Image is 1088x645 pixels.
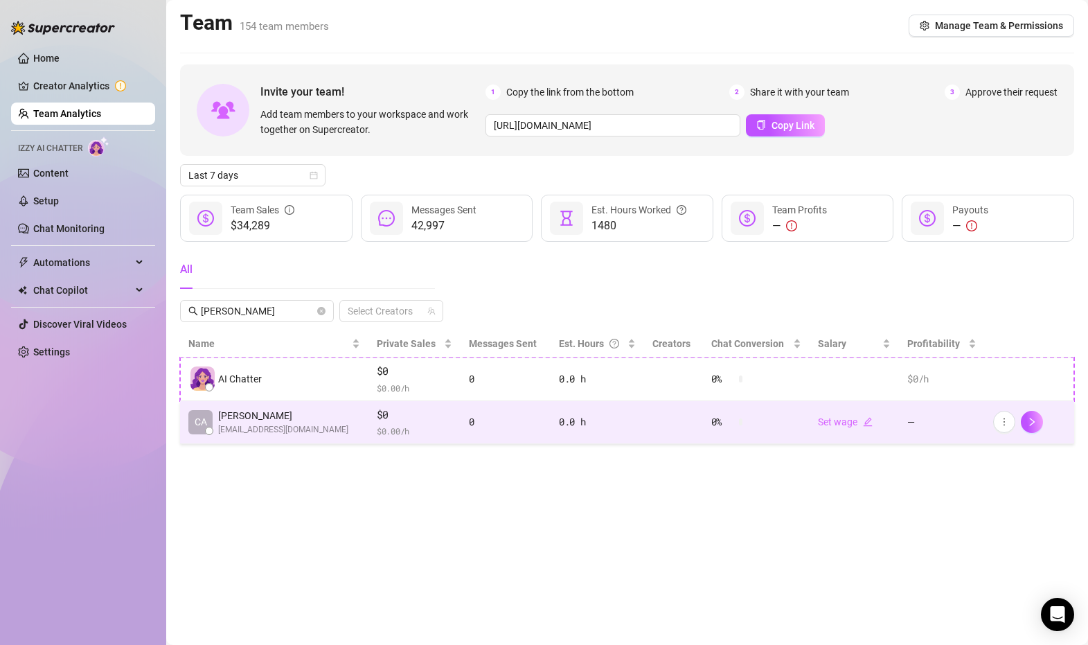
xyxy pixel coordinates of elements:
span: Payouts [952,204,988,215]
th: Creators [644,330,702,357]
span: info-circle [285,202,294,218]
span: $0 [377,363,452,380]
span: Copy the link from the bottom [506,85,634,100]
span: team [427,307,436,315]
span: 1480 [591,218,686,234]
span: Last 7 days [188,165,317,186]
div: Est. Hours [559,336,625,351]
span: message [378,210,395,227]
button: Copy Link [746,114,825,136]
img: logo-BBDzfeDw.svg [11,21,115,35]
span: edit [863,417,873,427]
a: Discover Viral Videos [33,319,127,330]
a: Setup [33,195,59,206]
span: question-circle [609,336,619,351]
span: dollar-circle [919,210,936,227]
a: Home [33,53,60,64]
div: Open Intercom Messenger [1041,598,1074,631]
span: dollar-circle [739,210,756,227]
span: 42,997 [411,218,476,234]
h2: Team [180,10,329,36]
td: — [899,401,985,445]
div: $0 /h [907,371,976,387]
span: Add team members to your workspace and work together on Supercreator. [260,107,480,137]
span: [PERSON_NAME] [218,408,348,423]
img: Chat Copilot [18,285,27,295]
div: — [952,218,988,234]
span: Messages Sent [411,204,476,215]
span: 3 [945,85,960,100]
span: more [999,417,1009,427]
span: Messages Sent [469,338,537,349]
span: hourglass [558,210,575,227]
a: Settings [33,346,70,357]
span: Team Profits [772,204,827,215]
a: Chat Monitoring [33,223,105,234]
th: Name [180,330,368,357]
a: Content [33,168,69,179]
div: All [180,261,193,278]
span: 1 [485,85,501,100]
span: right [1027,417,1037,427]
button: Manage Team & Permissions [909,15,1074,37]
span: Salary [818,338,846,349]
img: izzy-ai-chatter-avatar-DDCN_rTZ.svg [190,366,215,391]
span: 2 [729,85,744,100]
span: Share it with your team [750,85,849,100]
a: Team Analytics [33,108,101,119]
span: 0 % [711,371,733,387]
span: dollar-circle [197,210,214,227]
span: question-circle [677,202,686,218]
span: setting [920,21,929,30]
span: Approve their request [965,85,1058,100]
span: Izzy AI Chatter [18,142,82,155]
span: $34,289 [231,218,294,234]
span: exclamation-circle [786,220,797,231]
a: Creator Analytics exclamation-circle [33,75,144,97]
span: exclamation-circle [966,220,977,231]
span: Name [188,336,349,351]
span: Profitability [907,338,960,349]
div: Est. Hours Worked [591,202,686,218]
span: copy [756,120,766,130]
span: calendar [310,171,318,179]
a: Set wageedit [818,416,873,427]
div: 0.0 h [559,414,636,430]
span: search [188,306,198,316]
span: Invite your team! [260,83,485,100]
span: [EMAIL_ADDRESS][DOMAIN_NAME] [218,423,348,436]
span: Manage Team & Permissions [935,20,1063,31]
span: Chat Conversion [711,338,784,349]
div: — [772,218,827,234]
span: Private Sales [377,338,436,349]
div: 0.0 h [559,371,636,387]
button: close-circle [317,307,325,315]
input: Search members [201,303,314,319]
span: CA [195,414,207,430]
span: $ 0.00 /h [377,424,452,438]
div: 0 [469,371,542,387]
span: Automations [33,251,132,274]
span: $0 [377,407,452,423]
span: $ 0.00 /h [377,381,452,395]
span: Copy Link [772,120,814,131]
span: 0 % [711,414,733,430]
span: Chat Copilot [33,279,132,301]
span: 154 team members [240,20,329,33]
img: AI Chatter [88,136,109,157]
span: thunderbolt [18,257,29,268]
div: 0 [469,414,542,430]
div: Team Sales [231,202,294,218]
span: AI Chatter [218,371,262,387]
